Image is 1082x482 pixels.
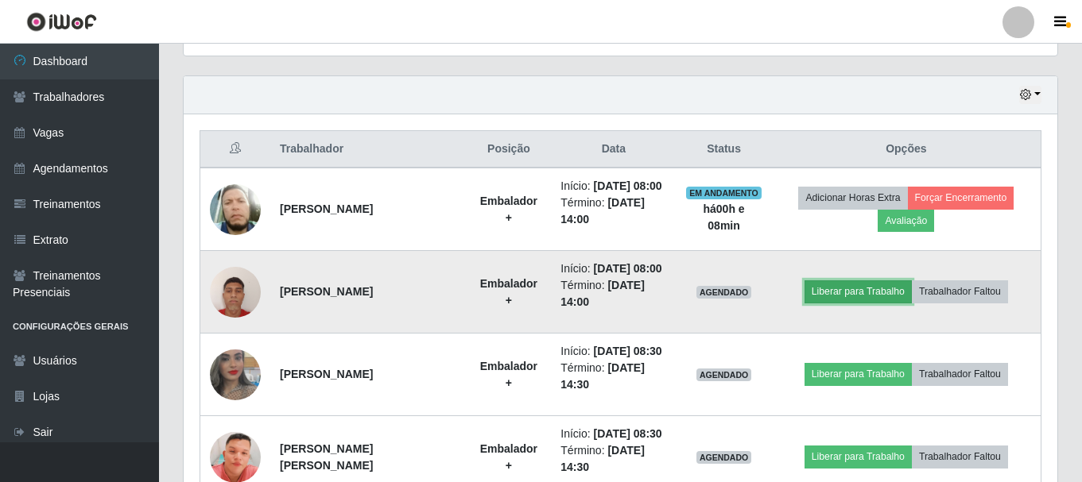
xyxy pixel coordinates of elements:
[551,131,676,168] th: Data
[480,195,537,224] strong: Embalador +
[467,131,552,168] th: Posição
[594,179,662,192] time: [DATE] 08:00
[280,285,373,298] strong: [PERSON_NAME]
[560,442,666,476] li: Término:
[560,426,666,442] li: Início:
[26,12,97,32] img: CoreUI Logo
[560,260,666,277] li: Início:
[805,363,912,385] button: Liberar para Trabalho
[210,179,261,239] img: 1673493072415.jpeg
[280,442,373,472] strong: [PERSON_NAME] [PERSON_NAME]
[676,131,771,168] th: Status
[480,277,537,307] strong: Embalador +
[703,202,744,232] strong: há 00 h e 08 min
[912,363,1008,385] button: Trabalhador Faltou
[280,368,373,380] strong: [PERSON_NAME]
[210,258,261,326] img: 1709472151411.jpeg
[912,445,1008,468] button: Trabalhador Faltou
[560,195,666,228] li: Término:
[210,330,261,420] img: 1653531676872.jpeg
[805,445,912,468] button: Liberar para Trabalho
[560,277,666,310] li: Término:
[280,202,373,215] strong: [PERSON_NAME]
[480,360,537,389] strong: Embalador +
[878,210,934,232] button: Avaliação
[594,262,662,275] time: [DATE] 08:00
[560,360,666,393] li: Término:
[560,343,666,360] li: Início:
[480,442,537,472] strong: Embalador +
[798,187,907,209] button: Adicionar Horas Extra
[912,280,1008,303] button: Trabalhador Faltou
[908,187,1014,209] button: Forçar Encerramento
[696,368,752,381] span: AGENDADO
[270,131,467,168] th: Trabalhador
[686,187,762,199] span: EM ANDAMENTO
[805,280,912,303] button: Liberar para Trabalho
[560,178,666,195] li: Início:
[772,131,1041,168] th: Opções
[696,451,752,464] span: AGENDADO
[696,286,752,299] span: AGENDADO
[594,427,662,440] time: [DATE] 08:30
[594,345,662,357] time: [DATE] 08:30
